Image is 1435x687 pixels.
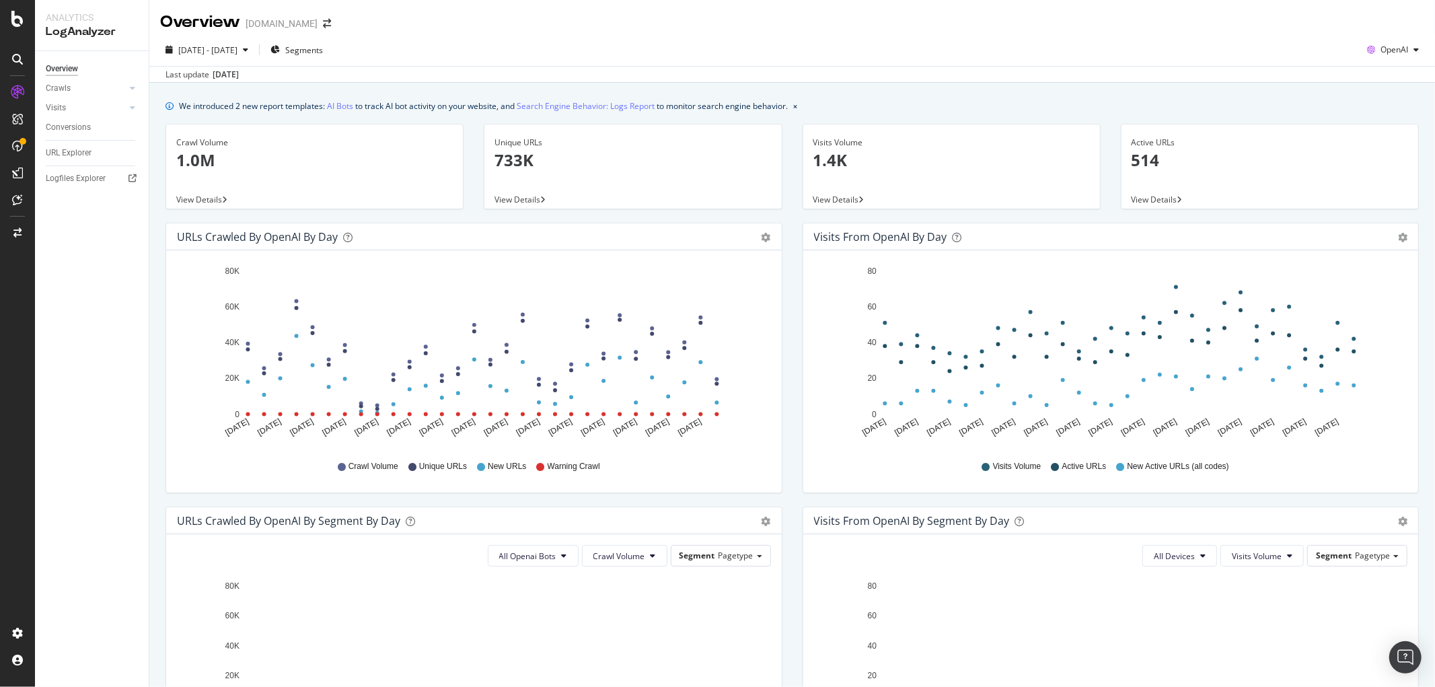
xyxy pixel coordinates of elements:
text: 20K [225,374,240,384]
svg: A chart. [814,261,1401,448]
span: Pagetype [1355,550,1390,561]
span: All Devices [1154,550,1195,562]
text: [DATE] [223,417,250,437]
span: Crawl Volume [348,461,398,472]
div: We introduced 2 new report templates: to track AI bot activity on your website, and to monitor se... [179,99,788,113]
text: 40K [225,338,240,347]
div: Conversions [46,120,91,135]
text: [DATE] [1022,417,1049,437]
div: gear [1398,233,1407,242]
text: [DATE] [990,417,1017,437]
div: Visits [46,101,66,115]
text: [DATE] [1249,417,1276,437]
text: 80K [225,266,240,276]
div: Active URLs [1132,137,1408,149]
text: 60K [225,302,240,312]
span: New Active URLs (all codes) [1127,461,1228,472]
div: Crawl Volume [176,137,453,149]
text: [DATE] [450,417,477,437]
text: [DATE] [1184,417,1211,437]
a: Visits [46,101,126,115]
span: OpenAI [1381,44,1408,55]
text: [DATE] [612,417,638,437]
text: [DATE] [515,417,542,437]
a: Crawls [46,81,126,96]
button: OpenAI [1362,39,1424,61]
button: All Openai Bots [488,545,579,567]
text: [DATE] [1119,417,1146,437]
div: URLs Crawled by OpenAI By Segment By Day [177,514,400,528]
p: 1.4K [813,149,1090,172]
span: Warning Crawl [548,461,600,472]
a: AI Bots [327,99,353,113]
button: [DATE] - [DATE] [160,39,254,61]
div: Overview [46,62,78,76]
div: [DOMAIN_NAME] [246,17,318,30]
text: [DATE] [1313,417,1340,437]
text: [DATE] [482,417,509,437]
a: Search Engine Behavior: Logs Report [517,99,655,113]
text: [DATE] [1152,417,1179,437]
text: [DATE] [1281,417,1308,437]
text: [DATE] [1216,417,1243,437]
text: [DATE] [547,417,574,437]
text: [DATE] [418,417,445,437]
div: gear [1398,517,1407,526]
div: Logfiles Explorer [46,172,106,186]
text: 20 [867,671,877,680]
text: 80K [225,581,240,591]
div: Analytics [46,11,138,24]
span: Active URLs [1062,461,1106,472]
text: 80 [867,581,877,591]
text: [DATE] [925,417,952,437]
p: 733K [494,149,771,172]
text: [DATE] [676,417,703,437]
div: arrow-right-arrow-left [323,19,331,28]
text: [DATE] [860,417,887,437]
div: URL Explorer [46,146,91,160]
svg: A chart. [177,261,764,448]
text: [DATE] [893,417,920,437]
div: [DATE] [213,69,239,81]
text: [DATE] [353,417,380,437]
span: Segment [1316,550,1352,561]
div: info banner [165,99,1419,113]
text: 40 [867,641,877,651]
button: close banner [790,96,801,116]
text: 0 [235,410,240,419]
text: 0 [872,410,877,419]
text: [DATE] [644,417,671,437]
span: Segments [285,44,323,56]
button: All Devices [1142,545,1217,567]
text: [DATE] [256,417,283,437]
div: Last update [165,69,239,81]
a: Conversions [46,120,139,135]
span: View Details [813,194,859,205]
div: Visits from OpenAI By Segment By Day [814,514,1010,528]
span: [DATE] - [DATE] [178,44,237,56]
text: 60 [867,302,877,312]
span: Unique URLs [419,461,467,472]
text: [DATE] [1087,417,1113,437]
button: Segments [265,39,328,61]
text: [DATE] [1054,417,1081,437]
span: Segment [679,550,715,561]
text: 60 [867,611,877,620]
div: Crawls [46,81,71,96]
span: View Details [494,194,540,205]
text: [DATE] [957,417,984,437]
div: Unique URLs [494,137,771,149]
text: 20K [225,671,240,680]
text: [DATE] [289,417,316,437]
text: 60K [225,611,240,620]
text: [DATE] [579,417,606,437]
span: All Openai Bots [499,550,556,562]
div: gear [762,517,771,526]
text: 40 [867,338,877,347]
text: 40K [225,641,240,651]
span: View Details [1132,194,1177,205]
text: [DATE] [385,417,412,437]
a: Overview [46,62,139,76]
